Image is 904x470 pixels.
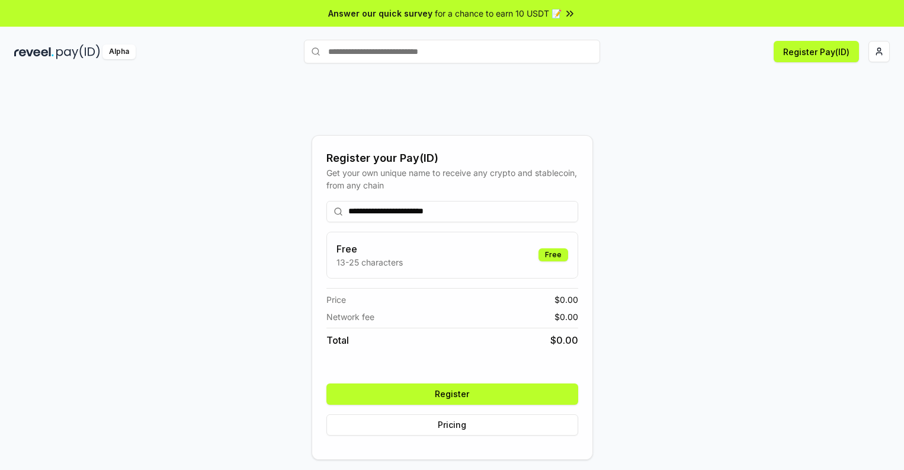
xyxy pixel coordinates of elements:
[550,333,578,347] span: $ 0.00
[774,41,859,62] button: Register Pay(ID)
[326,150,578,167] div: Register your Pay(ID)
[538,248,568,261] div: Free
[56,44,100,59] img: pay_id
[326,383,578,405] button: Register
[326,333,349,347] span: Total
[326,414,578,436] button: Pricing
[14,44,54,59] img: reveel_dark
[102,44,136,59] div: Alpha
[328,7,432,20] span: Answer our quick survey
[336,242,403,256] h3: Free
[326,293,346,306] span: Price
[326,311,374,323] span: Network fee
[554,293,578,306] span: $ 0.00
[326,167,578,191] div: Get your own unique name to receive any crypto and stablecoin, from any chain
[554,311,578,323] span: $ 0.00
[336,256,403,268] p: 13-25 characters
[435,7,562,20] span: for a chance to earn 10 USDT 📝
